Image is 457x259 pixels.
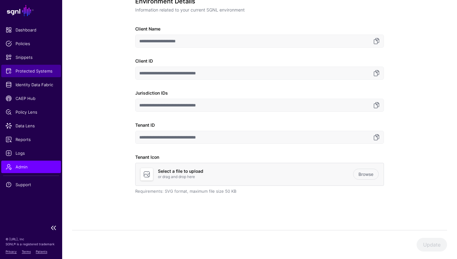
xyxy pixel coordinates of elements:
[6,237,57,242] p: © [URL], Inc
[6,54,57,60] span: Snippets
[1,120,61,132] a: Data Lens
[135,90,168,96] label: Jurisdiction IDs
[135,154,159,160] label: Tenant Icon
[6,82,57,88] span: Identity Data Fabric
[135,26,160,32] label: Client Name
[6,27,57,33] span: Dashboard
[6,164,57,170] span: Admin
[1,147,61,159] a: Logs
[4,4,58,17] a: SGNL
[6,123,57,129] span: Data Lens
[1,106,61,118] a: Policy Lens
[158,169,353,174] h4: Select a file to upload
[22,250,31,253] a: Terms
[6,136,57,143] span: Reports
[6,150,57,156] span: Logs
[158,174,353,180] p: or drag and drop here
[6,95,57,101] span: CAEP Hub
[1,51,61,64] a: Snippets
[6,68,57,74] span: Protected Systems
[1,37,61,50] a: Policies
[135,122,155,128] label: Tenant ID
[353,169,379,180] a: Browse
[36,250,47,253] a: Patents
[1,78,61,91] a: Identity Data Fabric
[1,161,61,173] a: Admin
[1,65,61,77] a: Protected Systems
[135,188,384,195] div: Requirements: SVG format, maximum file size 50 KB
[6,40,57,47] span: Policies
[6,181,57,188] span: Support
[1,133,61,146] a: Reports
[6,250,17,253] a: Privacy
[6,109,57,115] span: Policy Lens
[135,7,379,13] p: Information related to your current SGNL environment
[6,242,57,247] p: SGNL® is a registered trademark
[1,92,61,105] a: CAEP Hub
[135,58,153,64] label: Client ID
[1,24,61,36] a: Dashboard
